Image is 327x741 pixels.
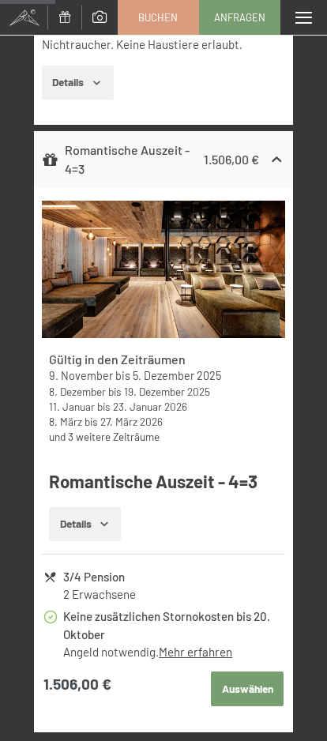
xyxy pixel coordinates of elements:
a: Mehr erfahren [159,645,232,659]
span: Anfragen [214,10,265,24]
div: 3/4 Pension [63,568,284,586]
a: Buchen [118,1,198,34]
time: 19.12.2025 [124,385,210,398]
button: Details [42,66,114,100]
img: mss_renderimg.php [42,201,285,337]
h4: Romantische Auszeit - 4=3 [49,469,285,494]
div: Keine zusätzlichen Stornokosten bis 20. Oktober [63,607,284,644]
span: Buchen [138,10,178,24]
strong: 1.506,00 € [43,674,111,695]
div: bis [49,414,278,429]
div: bis [49,384,278,399]
a: Anfragen [200,1,280,34]
time: 05.12.2025 [133,369,221,382]
strong: Gültig in den Zeiträumen [49,352,186,367]
time: 09.11.2025 [49,369,113,382]
button: Auswählen [211,671,284,706]
a: und 3 weitere Zeiträume [49,430,160,443]
div: Romantische Auszeit - 4=3 [42,141,192,179]
time: 27.03.2026 [100,415,163,428]
button: Details [49,507,121,542]
div: Angeld notwendig. [63,644,284,660]
div: bis [49,399,278,414]
div: bis [49,368,278,384]
time: 08.12.2025 [49,385,106,398]
strong: 1.506,00 € [204,152,259,167]
time: 11.01.2026 [49,400,95,413]
time: 08.03.2026 [49,415,82,428]
time: 23.01.2026 [113,400,187,413]
div: Romantische Auszeit - 4=31.506,00 € [34,131,293,188]
div: 2 Erwachsene [63,586,284,603]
